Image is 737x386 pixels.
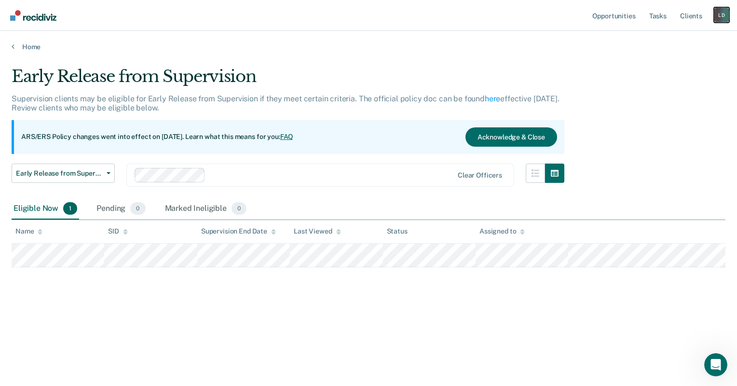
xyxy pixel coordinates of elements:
div: Assigned to [479,227,525,235]
img: Recidiviz [10,10,56,21]
span: Early Release from Supervision [16,169,103,178]
a: FAQ [280,133,294,140]
div: Status [387,227,408,235]
div: Clear officers [458,171,502,179]
iframe: Intercom live chat [704,353,727,376]
a: Home [12,42,725,51]
div: L D [714,7,729,23]
button: Early Release from Supervision [12,164,115,183]
div: Last Viewed [294,227,341,235]
div: Marked Ineligible0 [163,198,249,220]
a: here [485,94,500,103]
div: Name [15,227,42,235]
span: 0 [130,202,145,215]
button: Profile dropdown button [714,7,729,23]
p: Supervision clients may be eligible for Early Release from Supervision if they meet certain crite... [12,94,560,112]
span: 1 [63,202,77,215]
div: Pending0 [95,198,147,220]
button: Acknowledge & Close [465,127,557,147]
div: Eligible Now1 [12,198,79,220]
p: ARS/ERS Policy changes went into effect on [DATE]. Learn what this means for you: [21,132,293,142]
div: Supervision End Date [201,227,276,235]
span: 0 [232,202,246,215]
div: SID [108,227,128,235]
div: Early Release from Supervision [12,67,564,94]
